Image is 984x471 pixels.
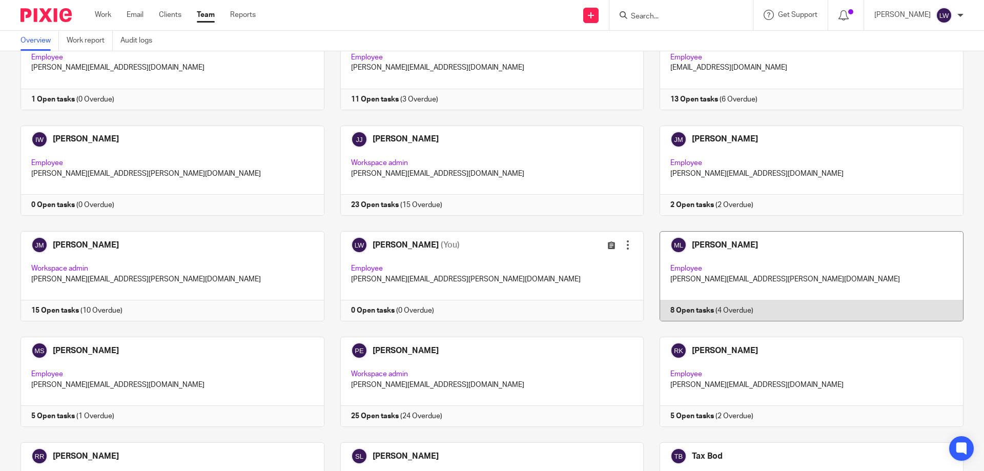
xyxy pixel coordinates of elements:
a: Reports [230,10,256,20]
a: Email [127,10,143,20]
a: Team [197,10,215,20]
a: Overview [20,31,59,51]
img: Pixie [20,8,72,22]
span: Get Support [778,11,817,18]
a: Work [95,10,111,20]
input: Search [630,12,722,22]
a: Clients [159,10,181,20]
p: [PERSON_NAME] [874,10,931,20]
a: Audit logs [120,31,160,51]
img: svg%3E [936,7,952,24]
a: Work report [67,31,113,51]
